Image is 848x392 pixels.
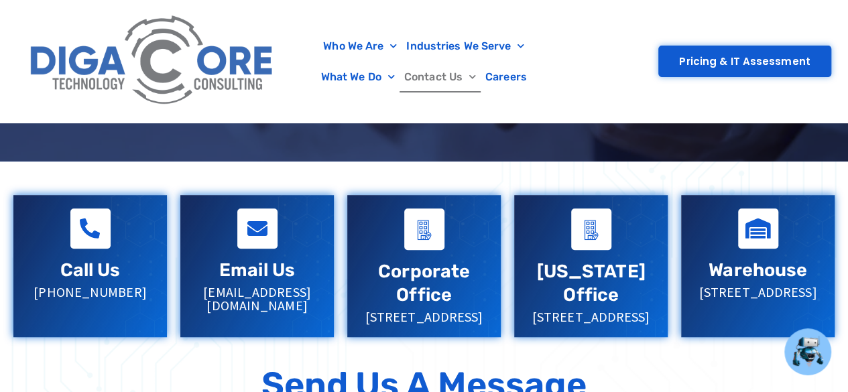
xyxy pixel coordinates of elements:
[27,285,154,299] p: [PHONE_NUMBER]
[709,259,807,281] a: Warehouse
[404,208,444,250] a: Corporate Office
[571,208,611,250] a: Virginia Office
[219,259,295,281] a: Email Us
[481,62,532,92] a: Careers
[679,56,810,66] span: Pricing & IT Assessment
[537,261,646,306] a: [US_STATE] Office
[318,31,402,62] a: Who We Are
[316,62,400,92] a: What We Do
[361,310,487,324] p: [STREET_ADDRESS]
[378,261,470,306] a: Corporate Office
[528,310,654,324] p: [STREET_ADDRESS]
[400,62,481,92] a: Contact Us
[658,46,831,77] a: Pricing & IT Assessment
[288,31,560,92] nav: Menu
[70,208,111,249] a: Call Us
[738,208,778,249] a: Warehouse
[237,208,278,249] a: Email Us
[60,259,121,281] a: Call Us
[694,285,821,299] p: [STREET_ADDRESS]
[402,31,529,62] a: Industries We Serve
[194,285,320,312] p: [EMAIL_ADDRESS][DOMAIN_NAME]
[23,7,282,116] img: Digacore Logo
